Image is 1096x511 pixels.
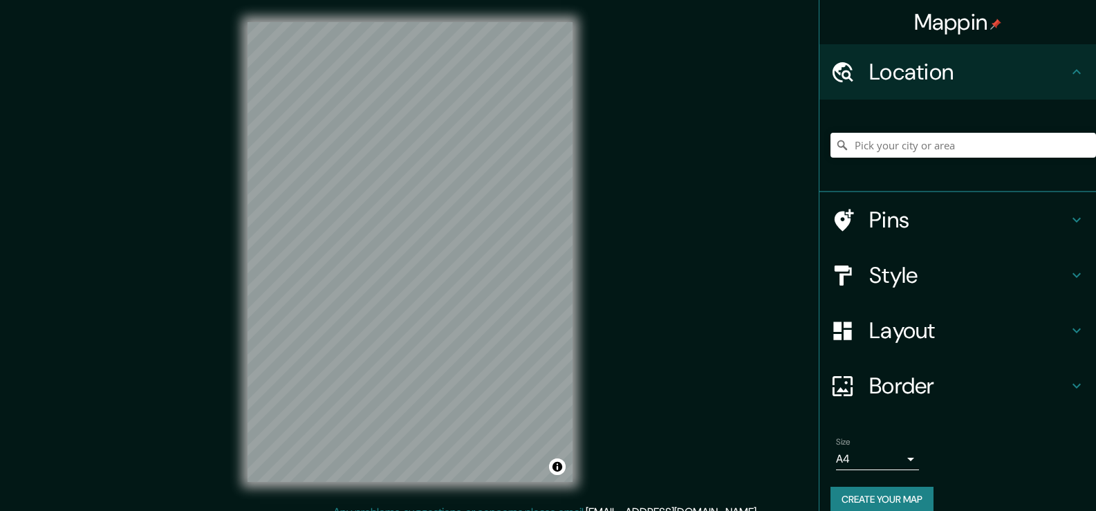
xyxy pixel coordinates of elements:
h4: Border [869,372,1068,400]
input: Pick your city or area [830,133,1096,158]
div: A4 [836,448,919,470]
h4: Style [869,261,1068,289]
h4: Mappin [914,8,1002,36]
h4: Pins [869,206,1068,234]
button: Toggle attribution [549,458,566,475]
h4: Location [869,58,1068,86]
h4: Layout [869,317,1068,344]
div: Border [819,358,1096,414]
label: Size [836,436,851,448]
img: pin-icon.png [990,19,1001,30]
div: Location [819,44,1096,100]
div: Layout [819,303,1096,358]
div: Pins [819,192,1096,248]
div: Style [819,248,1096,303]
canvas: Map [248,22,573,482]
